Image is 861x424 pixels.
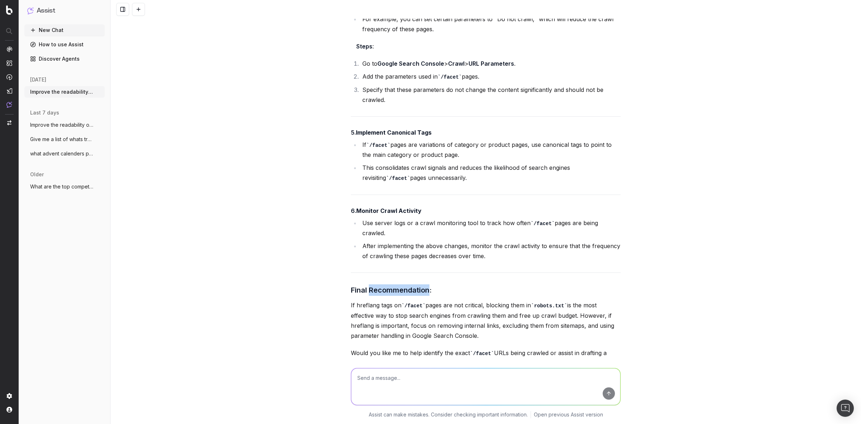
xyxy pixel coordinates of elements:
code: /facet [531,221,555,227]
strong: Implement Canonical Tags [356,129,432,136]
strong: URL Parameters [469,60,514,67]
button: Give me a list of whats trendings [24,134,105,145]
code: /facet [401,303,425,309]
p: If hreflang tags on pages are not critical, blocking them in is the most effective way to stop se... [351,300,621,341]
div: Open Intercom Messenger [837,400,854,417]
h3: Final Recommendation: [351,284,621,296]
a: Open previous Assist version [534,411,603,418]
span: last 7 days [30,109,59,116]
span: older [30,171,44,178]
img: Assist [27,7,34,14]
img: My account [6,407,12,413]
a: Discover Agents [24,53,105,65]
code: /facet [438,74,462,80]
img: Botify logo [6,5,13,15]
span: Improve the readability of [URL] [30,121,93,129]
p: : [351,41,621,51]
button: what advent calenders pages can I create [24,148,105,159]
li: Use server logs or a crawl monitoring tool to track how often pages are being crawled. [360,218,621,238]
p: Would you like me to help identify the exact URLs being crawled or assist in drafting a robots.tx... [351,348,621,368]
h4: 5. [351,128,621,137]
img: Setting [6,393,12,399]
h4: 6. [351,206,621,215]
strong: Google Search Console [377,60,444,67]
p: Assist can make mistakes. Consider checking important information. [369,411,528,418]
img: Switch project [7,120,11,125]
img: Studio [6,88,12,94]
span: What are the top competitors ranking for [30,183,93,190]
button: Assist [27,6,102,16]
img: Assist [6,102,12,108]
h1: Assist [37,6,55,16]
li: Specify that these parameters do not change the content significantly and should not be crawled. [360,85,621,105]
li: If pages are variations of category or product pages, use canonical tags to point to the main cat... [360,140,621,160]
code: /facet [366,143,390,148]
a: How to use Assist [24,39,105,50]
button: New Chat [24,24,105,36]
li: Go to > > . [360,59,621,69]
button: Improve the readability of [URL] [24,119,105,131]
img: Activation [6,74,12,80]
li: For example, you can set certain parameters to "Do not crawl," which will reduce the crawl freque... [360,14,621,34]
span: what advent calenders pages can I create [30,150,93,157]
span: Give me a list of whats trendings [30,136,93,143]
code: robots.txt [531,303,567,309]
li: After implementing the above changes, monitor the crawl activity to ensure that the frequency of ... [360,241,621,261]
span: [DATE] [30,76,46,83]
li: Add the parameters used in pages. [360,71,621,82]
code: /facet [470,351,494,357]
img: Analytics [6,46,12,52]
code: /facet [386,176,410,181]
img: Intelligence [6,60,12,66]
li: This consolidates crawl signals and reduces the likelihood of search engines revisiting pages unn... [360,163,621,183]
strong: Steps [356,43,372,50]
span: Improve the readability of [URL] [30,88,93,95]
button: What are the top competitors ranking for [24,181,105,192]
strong: Crawl [448,60,465,67]
button: Improve the readability of [URL] [24,86,105,98]
strong: Monitor Crawl Activity [356,207,422,214]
